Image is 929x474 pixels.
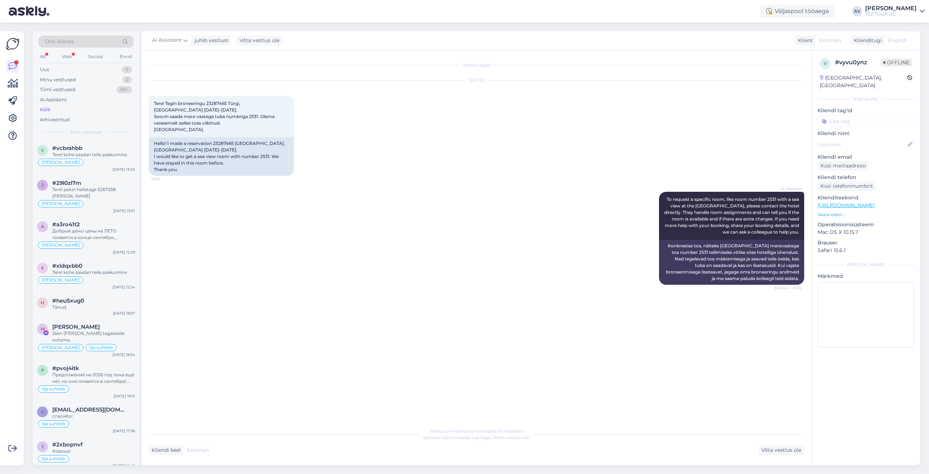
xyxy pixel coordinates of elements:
span: Ilja suhtleb [42,422,65,426]
div: Konkreetse toa, näiteks [GEOGRAPHIC_DATA] merevaatega toa number 2531 tellimiseks võtke otse hote... [659,240,804,285]
p: Vaata edasi ... [818,211,914,218]
span: English [888,37,907,44]
span: Vestlus on määratud kasutajale AI Assistent [429,428,524,434]
span: #pvoj4itk [52,365,79,372]
span: Vestluse ülevõtmiseks vajutage [423,435,531,440]
div: спасибо! [52,413,135,420]
div: Minu vestlused [40,76,76,84]
span: AI Assistent [152,36,182,44]
div: AV [852,6,862,16]
span: Kõik vestlused [70,129,102,135]
p: Klienditeekond [818,194,914,202]
div: [GEOGRAPHIC_DATA], [GEOGRAPHIC_DATA] [820,74,907,89]
a: [PERSON_NAME]TEZ TOUR OÜ [865,5,925,17]
span: #vcbrahbb [52,145,82,151]
div: Tänud. [52,304,135,311]
span: #29l0zl7m [52,180,81,186]
div: Hello! I made a reservation 23287465 [GEOGRAPHIC_DATA], [GEOGRAPHIC_DATA] [DATE]-[DATE]. I would ... [149,137,294,176]
span: [PERSON_NAME] [42,243,80,247]
div: [PERSON_NAME] [865,5,917,11]
div: Võta vestlus üle [237,36,282,45]
div: Tere! palun helistage 5267258 [PERSON_NAME] [52,186,135,199]
div: [DATE] 17:36 [113,428,135,434]
div: Kliendi info [818,96,914,102]
span: Ilja suhtleb [42,387,65,391]
p: Märkmed [818,272,914,280]
div: # vyvu0ynz [835,58,880,67]
div: Klienditugi [851,37,882,44]
div: Предложений на 2026 год пока ещё нет, но они появятся в сентябре/октябре. [52,372,135,385]
div: [DATE] 18:57 [113,311,135,316]
div: 0 [122,66,132,73]
div: juhib vestlust [192,37,229,44]
div: [DATE] 18:34 [112,352,135,357]
input: Lisa nimi [818,141,906,149]
span: Tere! Tegin broneeringu 23287465 Türgi, [GEOGRAPHIC_DATA] [DATE]-[DATE]. Soovin saada mere vaateg... [154,101,276,132]
span: 2 [41,444,44,449]
span: [PERSON_NAME] [42,160,80,165]
div: [DATE] 13:03 [112,167,135,172]
div: Vestlus algas [149,62,804,68]
a: [URL][DOMAIN_NAME] [818,202,875,208]
span: [PERSON_NAME] [42,345,80,350]
div: Küsi meiliaadressi [818,161,869,171]
span: Meelis Stroo [52,324,100,330]
div: [DATE] 13:01 [113,208,135,214]
div: [DATE] 16:42 [112,463,135,469]
p: Brauser [818,239,914,247]
div: [PERSON_NAME] [818,262,914,268]
span: #xldqxbb0 [52,263,82,269]
span: g [41,409,44,414]
p: Kliendi email [818,153,914,161]
div: Uus [40,66,49,73]
p: Mac OS X 10.15.7 [818,228,914,236]
span: v [41,147,44,153]
div: [DATE] 12:29 [113,250,135,255]
span: To request a specific room, like room number 2531 with a sea view at the [GEOGRAPHIC_DATA], pleas... [664,197,800,235]
div: Kõik [40,106,50,113]
div: Küsi telefoninumbrit [818,181,876,191]
div: [DATE] 12:24 [112,284,135,290]
div: [DATE] [149,77,804,84]
span: v [824,61,827,66]
div: Web [61,52,73,61]
span: #heu5xug0 [52,297,84,304]
div: Kliendi keel [149,446,181,454]
div: Добрый день! цены на ЛЕТО появятся в конце сентября, пожалуйста напишите нам снова [52,228,135,241]
span: AI Assistent [775,186,802,191]
div: TEZ TOUR OÜ [865,11,917,17]
div: Tere! kohe saadan teile pakkumine [52,151,135,158]
span: 2 [41,182,44,188]
i: „Võtke vestlus üle” [491,435,531,440]
span: [PERSON_NAME] [42,278,80,282]
span: Otsi kliente [45,38,74,45]
span: Estonian [187,446,209,454]
span: Ilja suhtleb [89,345,113,350]
div: Väljaspool tööaega [760,5,835,18]
span: M [41,326,45,332]
span: 15:54 [151,176,178,182]
div: Võta vestlus üle [758,445,804,455]
div: Хорошо [52,448,135,454]
span: Ilja suhtleb [42,457,65,461]
p: Kliendi tag'id [818,107,914,114]
p: Safari 15.6.1 [818,247,914,254]
span: Offline [880,58,912,66]
span: x [41,265,44,271]
span: a [41,224,44,229]
div: Email [118,52,134,61]
img: Askly Logo [6,37,20,51]
div: Socials [87,52,105,61]
div: Tere! kohe saadan teile pakkumine [52,269,135,276]
div: 99+ [116,86,132,93]
div: Arhiveeritud [40,116,70,123]
span: [PERSON_NAME] [42,202,80,206]
input: Lisa tag [818,116,914,127]
span: p [41,368,44,373]
p: Operatsioonisüsteem [818,221,914,228]
div: All [38,52,47,61]
div: Klient [795,37,813,44]
div: [DATE] 18:13 [114,393,135,399]
span: h [41,300,44,305]
div: 2 [122,76,132,84]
